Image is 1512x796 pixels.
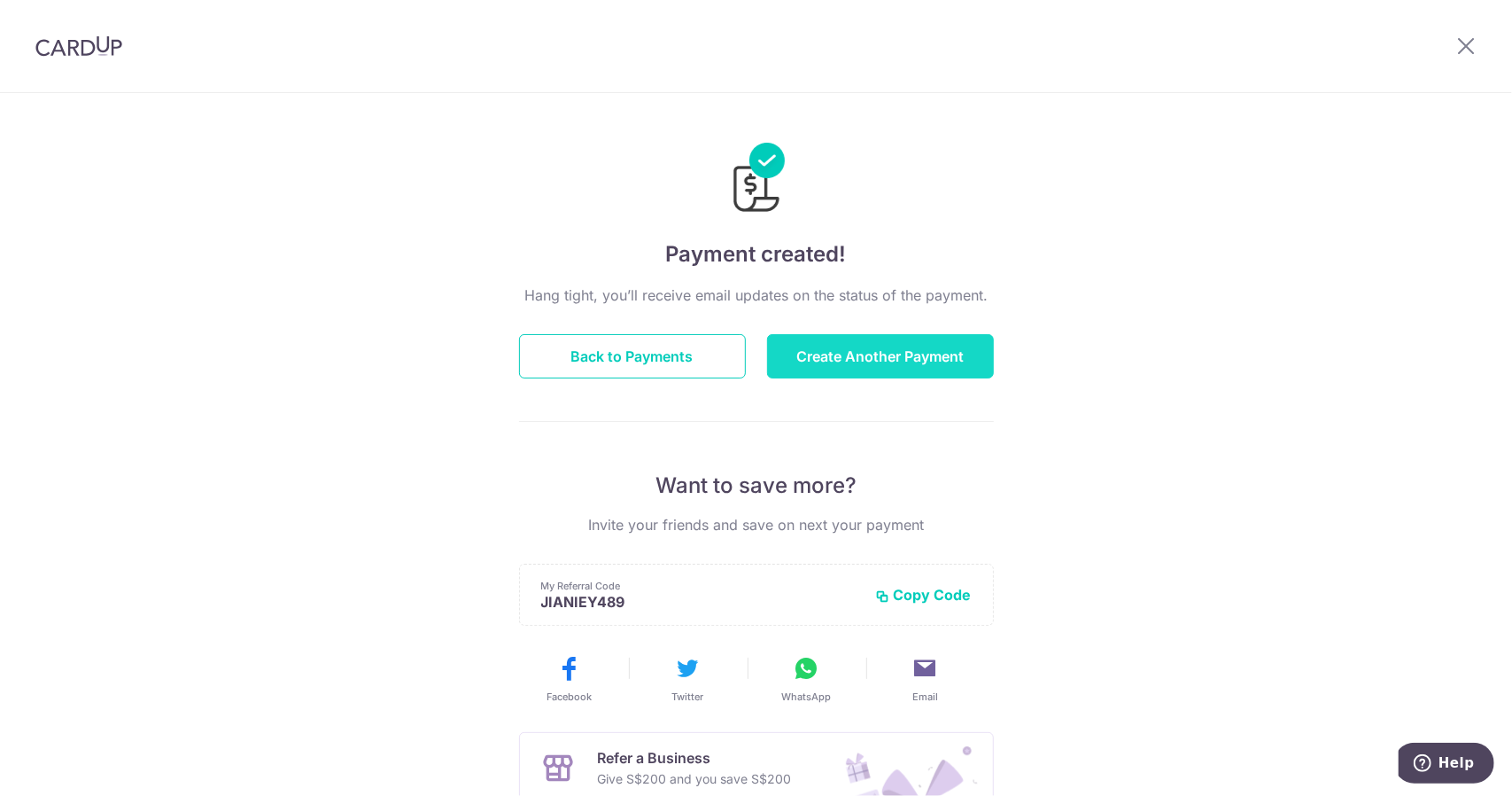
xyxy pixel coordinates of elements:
[876,586,972,604] button: Copy Code
[672,690,704,704] span: Twitter
[873,654,978,704] button: Email
[755,654,859,704] button: WhatsApp
[519,472,994,500] p: Want to save more?
[519,285,994,306] p: Hang tight, you’ll receive email updates on the status of the payment.
[598,747,792,769] p: Refer a Business
[547,690,592,704] span: Facebook
[728,143,785,217] img: Payments
[519,238,994,270] h4: Payment created!
[519,334,746,378] button: Back to Payments
[519,514,994,535] p: Invite your friends and save on next your payment
[517,654,622,704] button: Facebook
[782,690,832,704] span: WhatsApp
[636,654,740,704] button: Twitter
[541,579,862,593] p: My Referral Code
[35,35,122,57] img: CardUp
[541,593,862,611] p: JIANIEY489
[912,690,938,704] span: Email
[598,769,792,790] p: Give S$200 and you save S$200
[1399,743,1494,787] iframe: Opens a widget where you can find more information
[767,334,994,378] button: Create Another Payment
